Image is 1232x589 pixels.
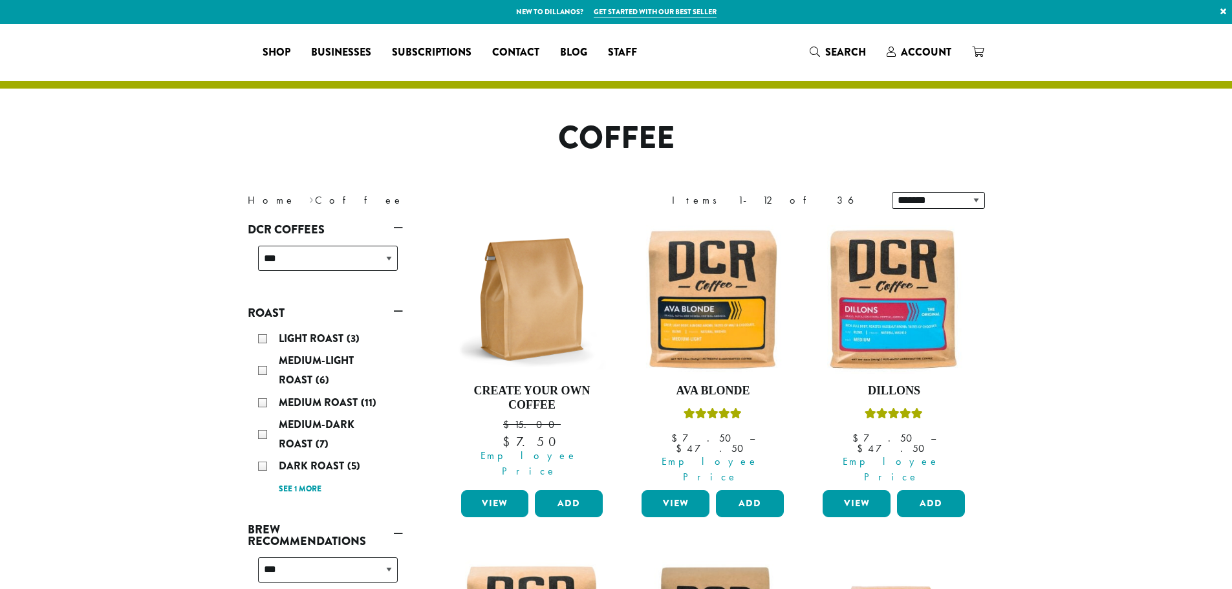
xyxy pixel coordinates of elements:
[311,45,371,61] span: Businesses
[671,431,682,445] span: $
[857,442,931,455] bdi: 47.50
[676,442,687,455] span: $
[684,406,742,425] div: Rated 5.00 out of 5
[503,418,561,431] bdi: 15.00
[897,490,965,517] button: Add
[814,454,968,485] span: Employee Price
[638,225,787,374] img: Ava-Blonde-12oz-1-300x300.jpg
[248,324,403,503] div: Roast
[238,120,995,157] h1: Coffee
[633,454,787,485] span: Employee Price
[279,458,347,473] span: Dark Roast
[503,433,561,450] bdi: 7.50
[248,193,597,208] nav: Breadcrumb
[279,417,354,451] span: Medium-Dark Roast
[458,225,607,485] a: Create Your Own Coffee $15.00 Employee Price
[347,458,360,473] span: (5)
[560,45,587,61] span: Blog
[852,431,863,445] span: $
[671,431,737,445] bdi: 7.50
[503,418,514,431] span: $
[248,219,403,241] a: DCR Coffees
[825,45,866,59] span: Search
[608,45,637,61] span: Staff
[279,353,354,387] span: Medium-Light Roast
[492,45,539,61] span: Contact
[263,45,290,61] span: Shop
[857,442,868,455] span: $
[638,225,787,485] a: Ava BlondeRated 5.00 out of 5 Employee Price
[672,193,872,208] div: Items 1-12 of 36
[279,483,321,496] a: See 1 more
[901,45,951,59] span: Account
[823,490,891,517] a: View
[248,193,296,207] a: Home
[819,225,968,485] a: DillonsRated 5.00 out of 5 Employee Price
[799,41,876,63] a: Search
[316,372,329,387] span: (6)
[819,225,968,374] img: Dillons-12oz-300x300.jpg
[361,395,376,410] span: (11)
[248,241,403,286] div: DCR Coffees
[716,490,784,517] button: Add
[392,45,471,61] span: Subscriptions
[252,42,301,63] a: Shop
[457,225,606,374] img: 12oz-Label-Free-Bag-KRAFT-e1707417954251.png
[750,431,755,445] span: –
[458,384,607,412] h4: Create Your Own Coffee
[642,490,709,517] a: View
[316,436,329,451] span: (7)
[594,6,717,17] a: Get started with our best seller
[279,395,361,410] span: Medium Roast
[598,42,647,63] a: Staff
[676,442,750,455] bdi: 47.50
[865,406,923,425] div: Rated 5.00 out of 5
[638,384,787,398] h4: Ava Blonde
[852,431,918,445] bdi: 7.50
[461,490,529,517] a: View
[931,431,936,445] span: –
[347,331,360,346] span: (3)
[453,448,607,479] span: Employee Price
[535,490,603,517] button: Add
[279,331,347,346] span: Light Roast
[309,188,314,208] span: ›
[248,519,403,552] a: Brew Recommendations
[503,433,516,450] span: $
[819,384,968,398] h4: Dillons
[248,302,403,324] a: Roast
